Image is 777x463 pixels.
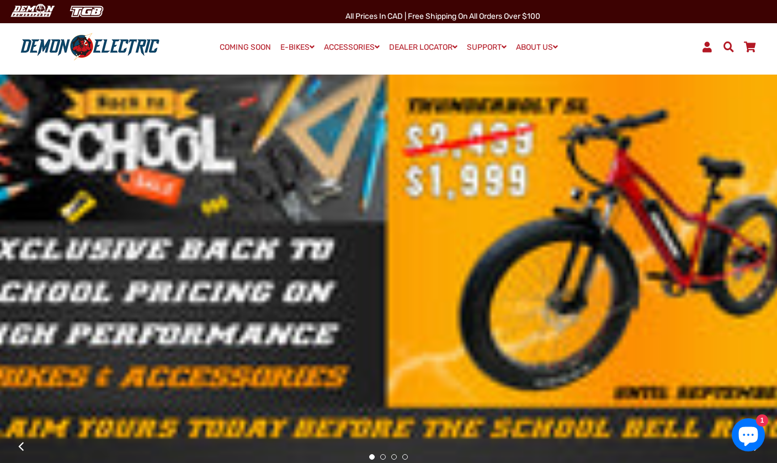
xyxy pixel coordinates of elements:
img: Demon Electric logo [17,33,163,61]
button: 3 of 4 [391,454,397,460]
inbox-online-store-chat: Shopify online store chat [728,418,768,454]
button: 2 of 4 [380,454,386,460]
img: TGB Canada [64,2,109,20]
a: ABOUT US [512,39,562,55]
a: ACCESSORIES [320,39,384,55]
a: E-BIKES [276,39,318,55]
a: DEALER LOCATOR [385,39,461,55]
img: Demon Electric [6,2,58,20]
button: 4 of 4 [402,454,408,460]
a: COMING SOON [216,40,275,55]
button: 1 of 4 [369,454,375,460]
span: All Prices in CAD | Free shipping on all orders over $100 [345,12,540,21]
a: SUPPORT [463,39,510,55]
